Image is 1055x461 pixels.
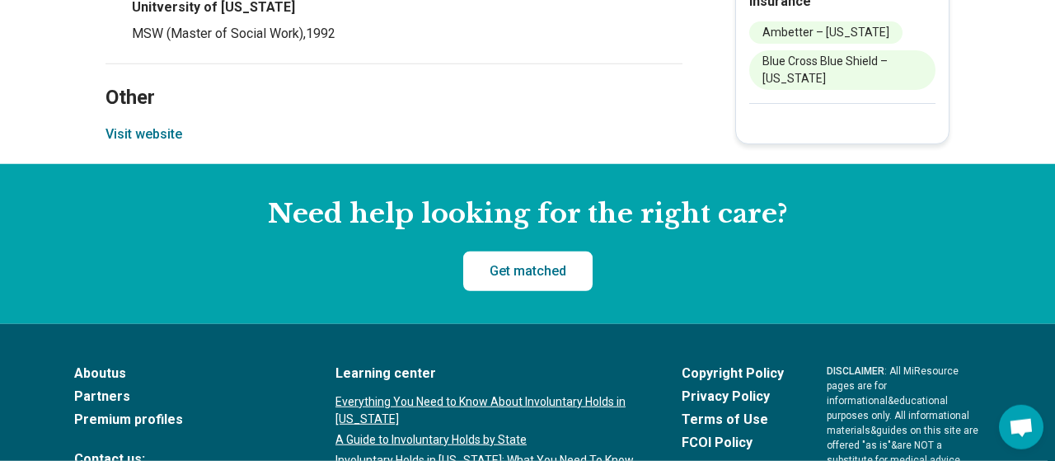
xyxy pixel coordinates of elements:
a: Privacy Policy [682,387,784,407]
a: Get matched [463,252,593,291]
li: Ambetter – [US_STATE] [749,21,903,44]
h2: Need help looking for the right care? [13,197,1042,232]
a: Copyright Policy [682,364,784,383]
a: Partners [74,387,293,407]
a: FCOI Policy [682,433,784,453]
a: Everything You Need to Know About Involuntary Holds in [US_STATE] [335,393,639,428]
div: Open chat [999,405,1043,449]
p: MSW (Master of Social Work) , 1992 [132,24,682,44]
a: Learning center [335,364,639,383]
span: DISCLAIMER [827,365,884,377]
h2: Other [105,45,682,112]
a: A Guide to Involuntary Holds by State [335,431,639,449]
button: Visit website [105,125,182,144]
a: Terms of Use [682,410,784,430]
li: Blue Cross Blue Shield – [US_STATE] [749,50,935,90]
a: Aboutus [74,364,293,383]
a: Premium profiles [74,410,293,430]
